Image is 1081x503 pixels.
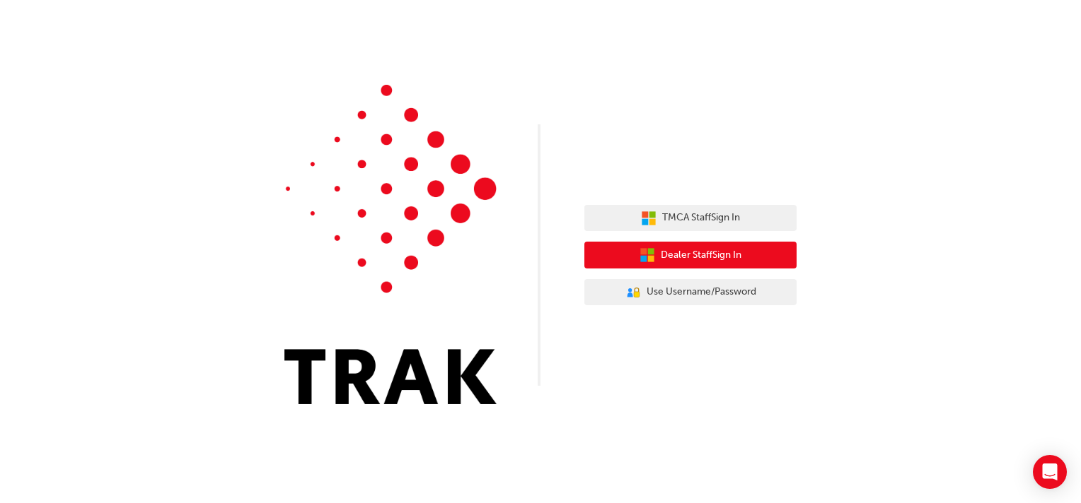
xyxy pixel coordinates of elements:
[584,242,797,268] button: Dealer StaffSign In
[662,210,740,226] span: TMCA Staff Sign In
[647,284,756,300] span: Use Username/Password
[661,247,741,264] span: Dealer Staff Sign In
[584,279,797,306] button: Use Username/Password
[1033,455,1067,489] div: Open Intercom Messenger
[584,205,797,232] button: TMCA StaffSign In
[284,85,497,404] img: Trak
